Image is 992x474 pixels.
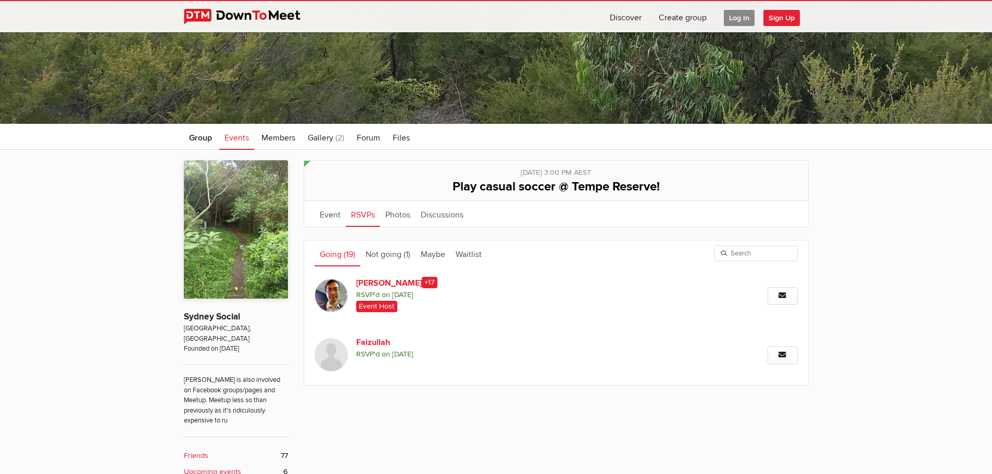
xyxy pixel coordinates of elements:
span: (1) [404,249,410,260]
span: 77 [281,450,288,462]
span: [GEOGRAPHIC_DATA], [GEOGRAPHIC_DATA] [184,324,288,344]
div: [DATE] 3:00 PM AEST [315,161,798,178]
span: RSVP'd on [356,289,653,301]
span: Log In [724,10,755,26]
a: Event [315,201,346,227]
span: Forum [357,133,380,143]
a: RSVPs [346,201,380,227]
span: RSVP'd on [356,349,653,360]
a: Faizullah [356,336,534,349]
a: Sydney Social [184,311,240,322]
span: Events [224,133,249,143]
span: Founded on [DATE] [184,344,288,354]
span: (2) [335,133,344,143]
a: Photos [380,201,416,227]
span: Play casual soccer @ Tempe Reserve! [453,179,660,194]
a: Create group [650,1,715,32]
a: Events [219,124,254,150]
a: Going (19) [315,240,360,266]
a: Maybe [416,240,450,266]
span: Files [393,133,410,143]
i: [DATE] [392,350,413,358]
span: Gallery [308,133,333,143]
a: Forum [351,124,385,150]
img: Arthur [315,279,348,312]
a: Discover [601,1,650,32]
span: Members [261,133,295,143]
a: Not going (1) [360,240,416,266]
span: (19) [344,249,355,260]
a: Files [387,124,415,150]
i: [DATE] [392,290,413,299]
span: [PERSON_NAME] is also involved on Facebook groups/pages and Meetup. Meetup less so than previousl... [184,364,288,426]
a: Members [256,124,300,150]
input: Search [714,246,798,261]
span: Group [189,133,212,143]
a: Group [184,124,217,150]
a: Sign Up [763,1,808,32]
a: Friends 77 [184,450,288,462]
a: Gallery (2) [303,124,349,150]
b: Friends [184,450,208,462]
a: Discussions [416,201,469,227]
span: +17 [422,277,438,288]
a: Waitlist [450,240,487,266]
a: Log In [715,1,763,32]
span: Event Host [356,301,398,312]
img: Faizullah [315,338,348,371]
a: [PERSON_NAME]+17 [356,277,534,289]
img: DownToMeet [184,9,317,24]
span: Sign Up [763,10,800,26]
img: Sydney Social [184,160,288,299]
